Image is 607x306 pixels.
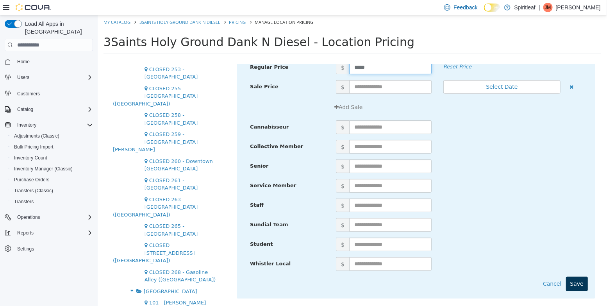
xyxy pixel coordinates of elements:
[22,20,93,36] span: Load All Apps in [GEOGRAPHIC_DATA]
[238,164,252,177] span: $
[14,213,43,222] button: Operations
[11,197,93,206] span: Transfers
[453,4,477,11] span: Feedback
[17,214,40,220] span: Operations
[152,206,191,212] span: Sundial Team
[14,155,47,161] span: Inventory Count
[152,148,171,154] span: Senior
[11,153,50,163] a: Inventory Count
[11,131,93,141] span: Adjustments (Classic)
[52,285,109,290] span: 101 - [PERSON_NAME]
[11,131,62,141] a: Adjustments (Classic)
[47,51,100,65] span: CLOSED 253 - [GEOGRAPHIC_DATA]
[2,72,96,83] button: Users
[346,65,463,79] button: Select Date
[14,244,93,254] span: Settings
[14,166,73,172] span: Inventory Manager (Classic)
[14,213,93,222] span: Operations
[2,120,96,131] button: Inventory
[2,227,96,238] button: Reports
[14,228,37,238] button: Reports
[11,164,93,174] span: Inventory Manager (Classic)
[238,125,252,138] span: $
[6,4,33,10] a: My Catalog
[15,181,100,202] span: CLOSED 263 - [GEOGRAPHIC_DATA] ([GEOGRAPHIC_DATA])
[15,70,100,91] span: CLOSED 255 - [GEOGRAPHIC_DATA] ([GEOGRAPHIC_DATA])
[468,261,490,276] button: Save
[152,128,205,134] span: Collective Member
[238,45,252,59] span: $
[11,186,93,195] span: Transfers (Classic)
[152,68,181,74] span: Sale Price
[5,53,93,275] nav: Complex example
[2,56,96,67] button: Home
[152,187,166,193] span: Staff
[8,185,96,196] button: Transfers (Classic)
[47,143,115,157] span: CLOSED 260 - Downtown [GEOGRAPHIC_DATA]
[17,74,29,81] span: Users
[14,144,54,150] span: Bulk Pricing Import
[14,199,34,205] span: Transfers
[14,105,93,114] span: Catalog
[8,141,96,152] button: Bulk Pricing Import
[157,4,216,10] span: Manage Location Pricing
[2,88,96,99] button: Customers
[11,142,93,152] span: Bulk Pricing Import
[14,89,43,98] a: Customers
[14,73,93,82] span: Users
[14,177,50,183] span: Purchase Orders
[17,106,33,113] span: Catalog
[238,242,252,256] span: $
[6,20,317,34] span: 3Saints Holy Ground Dank N Diesel - Location Pricing
[8,196,96,207] button: Transfers
[46,273,100,279] span: [GEOGRAPHIC_DATA]
[11,197,37,206] a: Transfers
[14,105,36,114] button: Catalog
[238,222,252,236] span: $
[238,144,252,158] span: $
[238,183,252,197] span: $
[17,91,40,97] span: Customers
[238,203,252,217] span: $
[14,188,53,194] span: Transfers (Classic)
[17,230,34,236] span: Reports
[11,164,76,174] a: Inventory Manager (Classic)
[11,175,53,184] a: Purchase Orders
[2,212,96,223] button: Operations
[238,105,252,119] span: $
[2,104,96,115] button: Catalog
[14,73,32,82] button: Users
[484,4,500,12] input: Dark Mode
[14,57,93,66] span: Home
[47,254,118,268] span: CLOSED 268 - Gasoline Alley ([GEOGRAPHIC_DATA])
[17,59,30,65] span: Home
[132,4,148,10] a: Pricing
[152,245,193,251] span: Whistler Local
[14,120,39,130] button: Inventory
[17,122,36,128] span: Inventory
[232,85,270,99] button: Add Sale
[14,244,37,254] a: Settings
[152,49,191,55] span: Regular Price
[346,48,374,54] em: Reset Price
[8,174,96,185] button: Purchase Orders
[152,109,191,115] span: Cannabisseur
[11,175,93,184] span: Purchase Orders
[152,167,198,173] span: Service Member
[16,4,51,11] img: Cova
[545,3,551,12] span: JM
[14,133,59,139] span: Adjustments (Classic)
[441,261,468,276] button: Cancel
[11,186,56,195] a: Transfers (Classic)
[14,57,33,66] a: Home
[2,243,96,254] button: Settings
[47,208,100,222] span: CLOSED 265 - [GEOGRAPHIC_DATA]
[17,246,34,252] span: Settings
[8,163,96,174] button: Inventory Manager (Classic)
[8,152,96,163] button: Inventory Count
[14,88,93,98] span: Customers
[11,153,93,163] span: Inventory Count
[15,227,97,248] span: CLOSED [STREET_ADDRESS] ([GEOGRAPHIC_DATA])
[543,3,553,12] div: Jessica M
